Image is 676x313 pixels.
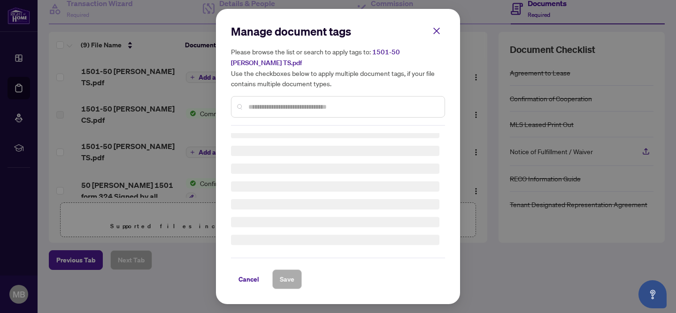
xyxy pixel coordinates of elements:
button: Open asap [638,280,667,308]
span: Cancel [238,272,259,287]
button: Save [272,269,302,289]
button: Cancel [231,269,267,289]
h2: Manage document tags [231,24,445,39]
span: close [432,27,441,35]
h5: Please browse the list or search to apply tags to: Use the checkboxes below to apply multiple doc... [231,46,445,89]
